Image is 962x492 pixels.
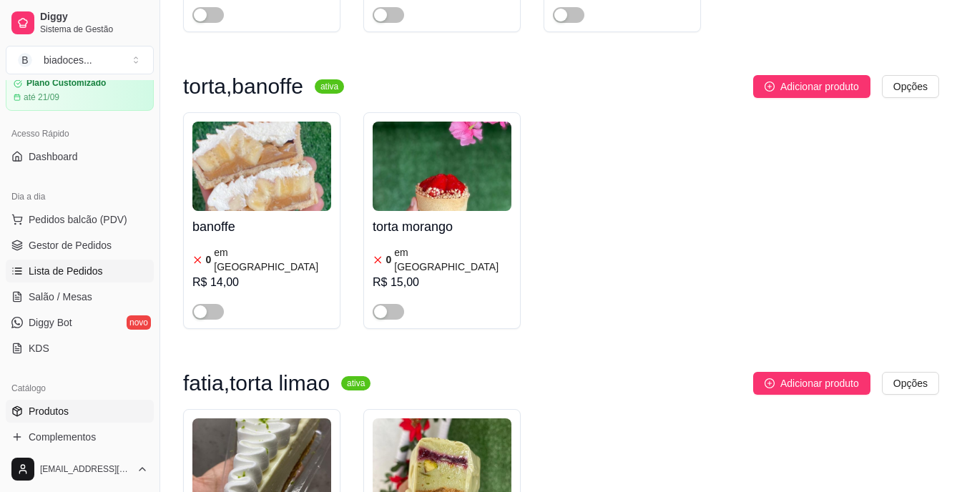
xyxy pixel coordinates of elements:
[26,78,106,89] article: Plano Customizado
[6,6,154,40] a: DiggySistema de Gestão
[882,372,939,395] button: Opções
[6,145,154,168] a: Dashboard
[780,375,859,391] span: Adicionar produto
[6,311,154,334] a: Diggy Botnovo
[6,377,154,400] div: Catálogo
[6,46,154,74] button: Select a team
[183,375,330,392] h3: fatia,torta limao
[893,79,928,94] span: Opções
[6,425,154,448] a: Complementos
[6,285,154,308] a: Salão / Mesas
[341,376,370,390] sup: ativa
[192,217,331,237] h4: banoffe
[6,70,154,111] a: Plano Customizadoaté 21/09
[29,290,92,304] span: Salão / Mesas
[18,53,32,67] span: B
[24,92,59,103] article: até 21/09
[780,79,859,94] span: Adicionar produto
[373,274,511,291] div: R$ 15,00
[214,245,331,274] article: em [GEOGRAPHIC_DATA]
[29,430,96,444] span: Complementos
[6,234,154,257] a: Gestor de Pedidos
[753,75,870,98] button: Adicionar produto
[29,404,69,418] span: Produtos
[29,315,72,330] span: Diggy Bot
[6,452,154,486] button: [EMAIL_ADDRESS][DOMAIN_NAME]
[882,75,939,98] button: Opções
[6,260,154,282] a: Lista de Pedidos
[40,24,148,35] span: Sistema de Gestão
[192,274,331,291] div: R$ 14,00
[29,212,127,227] span: Pedidos balcão (PDV)
[765,378,775,388] span: plus-circle
[29,238,112,252] span: Gestor de Pedidos
[40,11,148,24] span: Diggy
[29,341,49,355] span: KDS
[373,122,511,211] img: product-image
[44,53,92,67] div: biadoces ...
[29,149,78,164] span: Dashboard
[394,245,511,274] article: em [GEOGRAPHIC_DATA]
[29,264,103,278] span: Lista de Pedidos
[893,375,928,391] span: Opções
[6,337,154,360] a: KDS
[386,252,392,267] article: 0
[765,82,775,92] span: plus-circle
[183,78,303,95] h3: torta,banoffe
[6,400,154,423] a: Produtos
[6,122,154,145] div: Acesso Rápido
[192,122,331,211] img: product-image
[373,217,511,237] h4: torta morango
[206,252,212,267] article: 0
[753,372,870,395] button: Adicionar produto
[40,463,131,475] span: [EMAIL_ADDRESS][DOMAIN_NAME]
[315,79,344,94] sup: ativa
[6,208,154,231] button: Pedidos balcão (PDV)
[6,185,154,208] div: Dia a dia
